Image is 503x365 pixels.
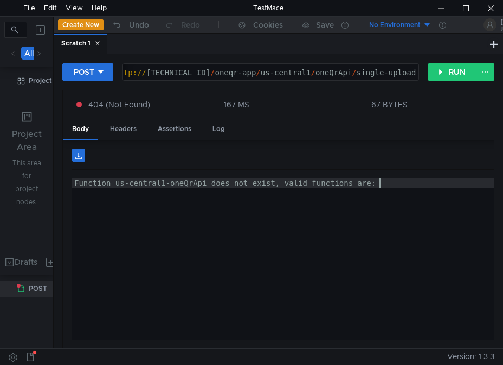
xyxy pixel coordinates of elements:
div: 67 BYTES [371,100,408,109]
button: No Environment [356,16,431,34]
div: Body [63,119,98,140]
div: Assertions [149,119,200,139]
div: Redo [181,18,200,31]
div: Drafts [15,256,37,269]
button: RUN [428,63,476,81]
div: POST [74,66,94,78]
div: Save [316,21,334,29]
button: Redo [157,17,208,33]
div: Headers [101,119,145,139]
button: Undo [104,17,157,33]
span: POST [29,281,47,297]
div: Project [29,73,52,89]
span: 404 (Not Found) [88,99,150,110]
div: Log [204,119,234,139]
button: All [21,47,37,60]
button: Create New [58,19,104,30]
button: POST [62,63,113,81]
div: No Environment [369,20,421,30]
span: Version: 1.3.3 [447,349,494,364]
div: 167 MS [224,100,249,109]
div: Undo [129,18,149,31]
div: Scratch 1 [61,38,100,49]
div: Cookies [253,18,283,31]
